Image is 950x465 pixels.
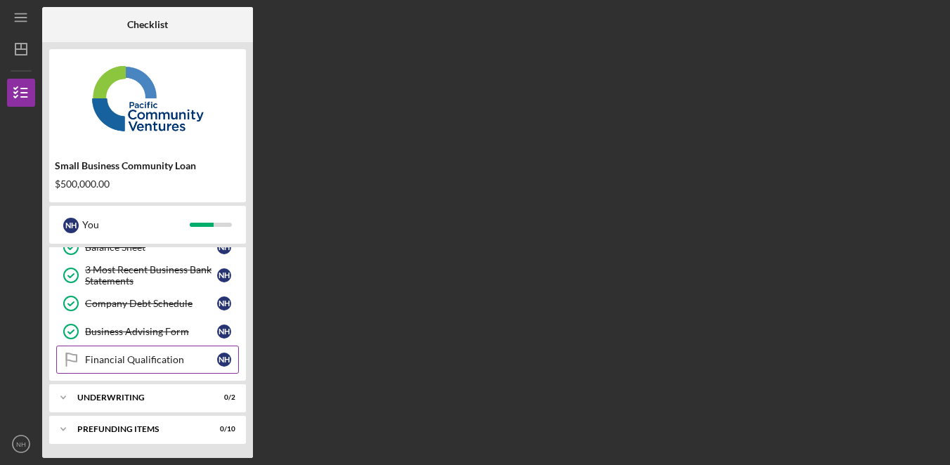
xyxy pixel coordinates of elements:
a: Balance SheetNH [56,233,239,261]
div: Prefunding Items [77,425,200,433]
div: Underwriting [77,393,200,402]
div: N H [63,218,79,233]
div: Small Business Community Loan [55,160,240,171]
div: $500,000.00 [55,178,240,190]
b: Checklist [127,19,168,30]
div: Balance Sheet [85,242,217,253]
a: Financial QualificationNH [56,346,239,374]
div: N H [217,353,231,367]
img: Product logo [49,56,246,140]
div: You [82,213,190,237]
div: Financial Qualification [85,354,217,365]
div: N H [217,325,231,339]
div: 0 / 2 [210,393,235,402]
a: 3 Most Recent Business Bank StatementsNH [56,261,239,289]
div: N H [217,296,231,310]
button: NH [7,430,35,458]
div: Company Debt Schedule [85,298,217,309]
div: Business Advising Form [85,326,217,337]
text: NH [16,440,26,448]
div: N H [217,240,231,254]
a: Company Debt ScheduleNH [56,289,239,317]
a: Business Advising FormNH [56,317,239,346]
div: 0 / 10 [210,425,235,433]
div: 3 Most Recent Business Bank Statements [85,264,217,287]
div: N H [217,268,231,282]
